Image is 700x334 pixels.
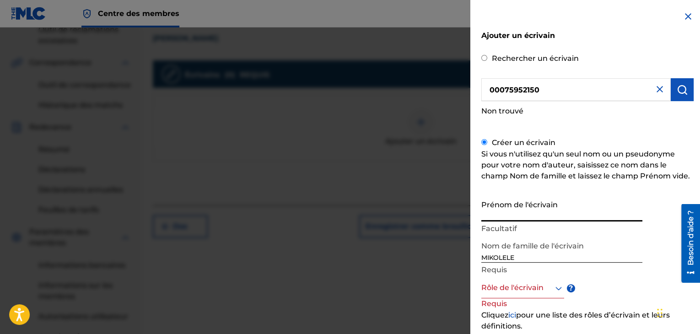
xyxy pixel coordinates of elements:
[674,204,700,283] iframe: Centre de ressources
[81,8,92,19] img: Détenteur des droits supérieurs
[654,290,700,334] iframe: Widget de discussion
[492,138,555,147] font: Créer un écrivain
[98,9,179,18] font: Centre des membres
[12,6,21,61] font: Besoin d'aide ?
[508,311,516,319] font: ici
[492,54,579,63] font: Rechercher un écrivain
[481,224,517,233] font: Facultatif
[481,311,670,330] font: pour une liste des rôles d’écrivain et leurs définitions.
[481,265,507,274] font: Requis
[481,299,507,308] font: Requis
[657,299,662,327] div: Glisser
[654,84,665,95] img: fermer
[654,290,700,334] div: Widget de chat
[481,107,523,115] font: Non trouvé
[481,150,690,180] font: Si vous n'utilisez qu'un seul nom ou un pseudonyme pour votre nom d'auteur, saisissez ce nom dans...
[677,84,688,95] img: Rechercher des œuvres
[481,31,555,40] font: Ajouter un écrivain
[481,78,671,101] input: Rechercher le nom de l'auteur ou le numéro IPI
[11,7,46,20] img: Logo du MLC
[481,311,508,319] font: Cliquez
[508,312,516,319] a: ici
[569,284,573,292] font: ?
